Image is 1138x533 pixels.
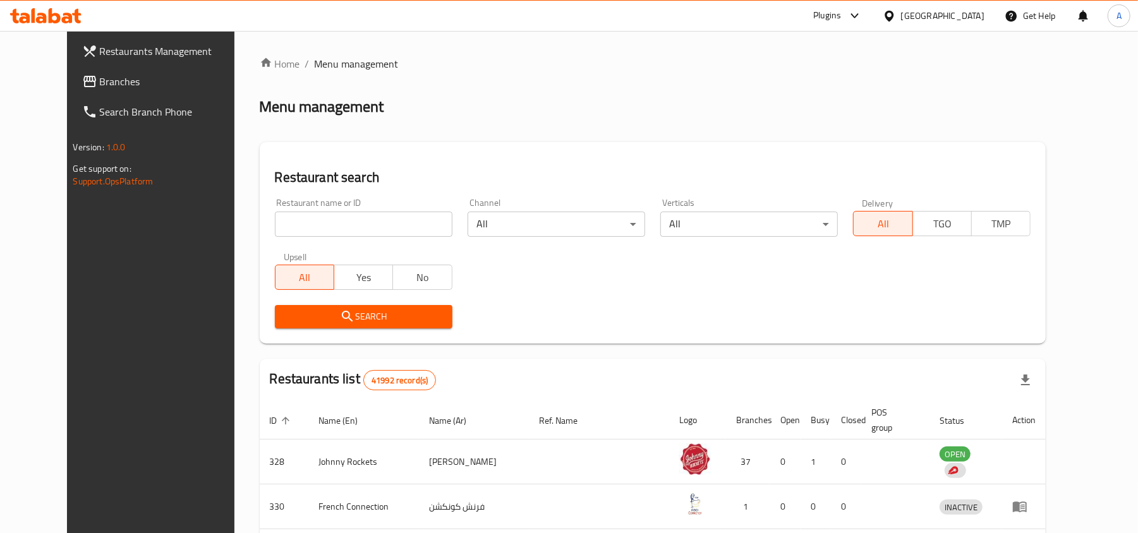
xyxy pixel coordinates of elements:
span: TGO [918,215,967,233]
span: No [398,268,447,287]
span: A [1117,9,1122,23]
th: Action [1002,401,1046,440]
span: Search Branch Phone [100,104,247,119]
input: Search for restaurant name or ID.. [275,212,452,237]
td: [PERSON_NAME] [419,440,529,484]
td: 0 [801,484,831,529]
span: 1.0.0 [106,139,126,155]
button: Search [275,305,452,328]
div: Export file [1010,365,1041,395]
td: French Connection [309,484,420,529]
td: فرنش كونكشن [419,484,529,529]
span: Menu management [315,56,399,71]
td: 37 [726,440,770,484]
button: TGO [912,211,972,236]
nav: breadcrumb [260,56,1046,71]
a: Restaurants Management [72,36,257,66]
td: 0 [831,440,861,484]
label: Upsell [284,252,307,261]
span: TMP [977,215,1026,233]
th: Closed [831,401,861,440]
span: All [859,215,907,233]
span: All [281,268,329,287]
th: Branches [726,401,770,440]
td: 1 [726,484,770,529]
div: Total records count [363,370,436,390]
div: INACTIVE [940,500,983,515]
div: All [660,212,838,237]
span: 41992 record(s) [364,374,435,386]
div: Plugins [813,8,841,23]
span: Ref. Name [539,413,594,428]
span: Restaurants Management [100,44,247,59]
span: ID [270,413,294,428]
span: OPEN [940,447,971,462]
span: Search [285,309,442,325]
span: Get support on: [73,160,131,177]
td: 0 [770,440,801,484]
span: Branches [100,74,247,89]
a: Home [260,56,300,71]
a: Search Branch Phone [72,97,257,127]
td: Johnny Rockets [309,440,420,484]
span: Status [940,413,981,428]
td: 0 [770,484,801,529]
span: Version: [73,139,104,155]
button: TMP [971,211,1031,236]
th: Open [770,401,801,440]
h2: Restaurants list [270,369,437,390]
td: 328 [260,440,309,484]
img: delivery hero logo [947,465,959,476]
th: Busy [801,401,831,440]
div: Menu [1012,499,1036,514]
img: French Connection [679,488,711,520]
td: 1 [801,440,831,484]
div: Indicates that the vendor menu management has been moved to DH Catalog service [945,463,966,478]
span: Name (Ar) [429,413,483,428]
span: INACTIVE [940,500,983,515]
button: Yes [334,265,393,290]
img: Johnny Rockets [679,443,711,475]
span: POS group [871,405,914,435]
span: Yes [339,268,388,287]
th: Logo [669,401,726,440]
button: No [392,265,452,290]
div: All [468,212,645,237]
h2: Restaurant search [275,168,1031,187]
a: Support.OpsPlatform [73,173,154,189]
td: 0 [831,484,861,529]
span: Name (En) [319,413,375,428]
h2: Menu management [260,97,384,117]
label: Delivery [862,198,893,207]
button: All [853,211,912,236]
div: [GEOGRAPHIC_DATA] [901,9,984,23]
button: All [275,265,334,290]
a: Branches [72,66,257,97]
li: / [305,56,310,71]
td: 330 [260,484,309,529]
